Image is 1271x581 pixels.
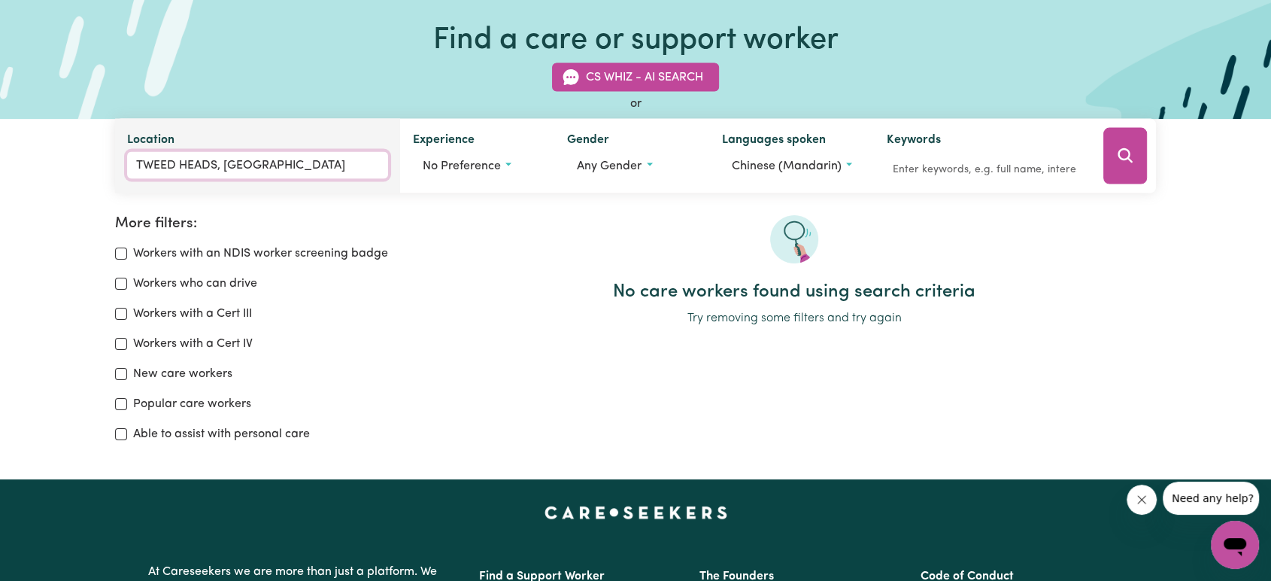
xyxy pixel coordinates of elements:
[722,131,826,152] label: Languages spoken
[544,506,727,519] a: Careseekers home page
[422,160,500,172] span: No preference
[133,395,251,413] label: Popular care workers
[412,131,474,152] label: Experience
[1103,128,1147,184] button: Search
[577,160,642,172] span: Any gender
[115,95,1156,113] div: or
[732,160,842,172] span: Chinese (Mandarin)
[133,245,388,263] label: Workers with an NDIS worker screening badge
[1163,482,1259,515] iframe: 来自公司的消息
[886,158,1082,181] input: Enter keywords, e.g. full name, interests
[127,152,389,179] input: Enter a suburb
[133,305,252,323] label: Workers with a Cert III
[133,365,232,383] label: New care workers
[722,152,862,181] button: Worker language preferences
[432,309,1156,327] p: Try removing some filters and try again
[567,131,609,152] label: Gender
[115,215,415,233] h2: More filters:
[1127,485,1157,515] iframe: 关闭消息
[412,152,543,181] button: Worker experience options
[552,63,719,92] button: CS Whiz - AI Search
[133,335,253,353] label: Workers with a Cert IV
[133,425,310,443] label: Able to assist with personal care
[127,131,174,152] label: Location
[433,23,839,59] h1: Find a care or support worker
[133,275,257,293] label: Workers who can drive
[432,281,1156,303] h2: No care workers found using search criteria
[567,152,698,181] button: Worker gender preference
[1211,521,1259,569] iframe: 启动消息传送窗口的按钮
[886,131,940,152] label: Keywords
